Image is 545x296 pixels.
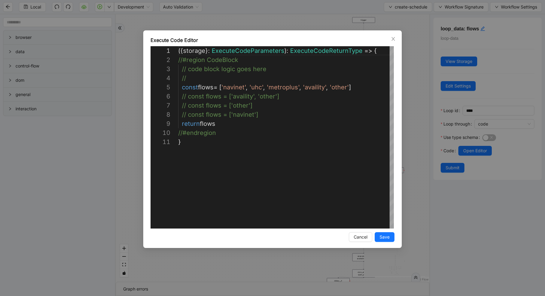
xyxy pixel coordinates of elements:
div: 1 [151,46,170,55]
span: flows [198,84,213,91]
span: ExecuteCodeReturnType [290,47,363,54]
span: , [246,84,248,91]
span: , [263,84,265,91]
span: [ [219,84,221,91]
span: { [374,47,377,54]
span: ExecuteCodeParameters [212,47,284,54]
span: 'navinet' [221,84,246,91]
span: Cancel [354,234,367,240]
span: // const flows = ['other'] [182,102,252,109]
span: //#endregion [178,129,216,136]
span: return [182,120,200,127]
span: 'availity' [303,84,326,91]
span: flows [200,120,215,127]
div: 9 [151,119,170,128]
span: 'metroplus' [267,84,299,91]
span: , [326,84,328,91]
span: = [213,84,217,91]
div: 6 [151,92,170,101]
button: Close [390,36,397,42]
span: } [178,138,181,146]
span: close [391,36,396,41]
span: // code block logic goes here [182,65,266,73]
span: // const flows = ['availity', 'other'] [182,93,279,100]
div: 8 [151,110,170,119]
div: 11 [151,137,170,146]
span: ({ [178,47,183,54]
div: 2 [151,55,170,64]
span: storage [183,47,205,54]
span: //#region CodeBlock [178,56,238,64]
span: // [182,74,186,82]
span: 'uhc' [249,84,263,91]
div: 7 [151,101,170,110]
div: 5 [151,83,170,92]
button: Cancel [349,232,372,242]
div: 3 [151,64,170,74]
span: ] [349,84,351,91]
span: Save [380,234,390,240]
span: ): [284,47,288,54]
div: Execute Code Editor [151,36,394,44]
span: }: [205,47,210,54]
span: => [364,47,372,54]
button: Save [375,232,394,242]
span: // const flows = ['navinet'] [182,111,258,118]
div: 10 [151,128,170,137]
span: 'other' [330,84,349,91]
span: const [182,84,198,91]
div: 4 [151,74,170,83]
span: , [299,84,301,91]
